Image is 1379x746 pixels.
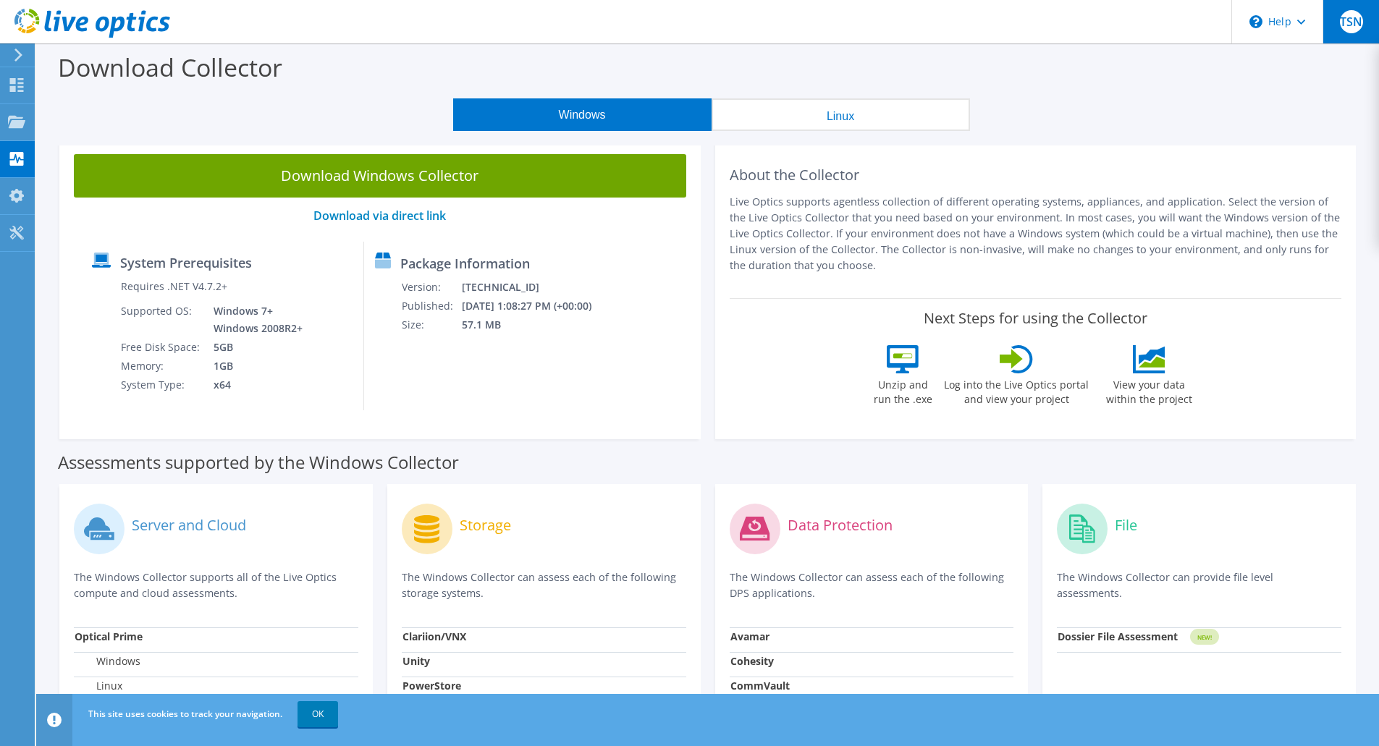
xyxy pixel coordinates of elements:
[943,373,1089,407] label: Log into the Live Optics portal and view your project
[1340,10,1363,33] span: TSN
[203,357,305,376] td: 1GB
[313,208,446,224] a: Download via direct link
[402,679,461,692] strong: PowerStore
[75,630,143,643] strong: Optical Prime
[730,654,774,668] strong: Cohesity
[120,302,203,338] td: Supported OS:
[730,630,769,643] strong: Avamar
[203,338,305,357] td: 5GB
[730,679,790,692] strong: CommVault
[120,376,203,394] td: System Type:
[461,315,611,334] td: 57.1 MB
[730,569,1014,601] p: The Windows Collector can assess each of the following DPS applications.
[402,630,466,643] strong: Clariion/VNX
[203,302,305,338] td: Windows 7+ Windows 2008R2+
[88,708,282,720] span: This site uses cookies to track your navigation.
[75,679,122,693] label: Linux
[400,256,530,271] label: Package Information
[402,654,430,668] strong: Unity
[730,194,1342,274] p: Live Optics supports agentless collection of different operating systems, appliances, and applica...
[401,278,461,297] td: Version:
[1058,630,1178,643] strong: Dossier File Assessment
[460,518,511,533] label: Storage
[730,166,1342,184] h2: About the Collector
[1115,518,1137,533] label: File
[1249,15,1262,28] svg: \n
[1097,373,1201,407] label: View your data within the project
[401,315,461,334] td: Size:
[120,255,252,270] label: System Prerequisites
[453,98,712,131] button: Windows
[461,297,611,315] td: [DATE] 1:08:27 PM (+00:00)
[1197,633,1212,641] tspan: NEW!
[402,569,686,601] p: The Windows Collector can assess each of the following storage systems.
[74,154,686,198] a: Download Windows Collector
[120,357,203,376] td: Memory:
[401,297,461,315] td: Published:
[121,279,227,294] label: Requires .NET V4.7.2+
[461,278,611,297] td: [TECHNICAL_ID]
[869,373,936,407] label: Unzip and run the .exe
[132,518,246,533] label: Server and Cloud
[120,338,203,357] td: Free Disk Space:
[58,455,459,470] label: Assessments supported by the Windows Collector
[924,310,1147,327] label: Next Steps for using the Collector
[712,98,970,131] button: Linux
[298,701,338,727] a: OK
[788,518,893,533] label: Data Protection
[58,51,282,84] label: Download Collector
[75,654,140,669] label: Windows
[203,376,305,394] td: x64
[74,569,358,601] p: The Windows Collector supports all of the Live Optics compute and cloud assessments.
[1057,569,1341,601] p: The Windows Collector can provide file level assessments.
